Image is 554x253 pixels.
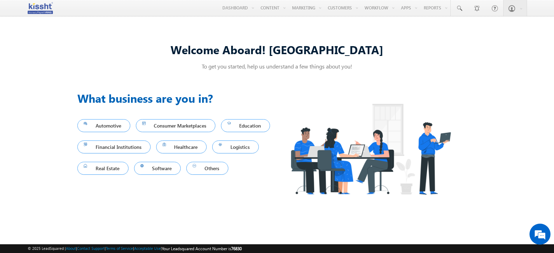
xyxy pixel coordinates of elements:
span: Your Leadsquared Account Number is [162,246,242,251]
span: © 2025 LeadSquared | | | | | [28,245,242,252]
span: Real Estate [84,164,122,173]
span: Logistics [219,142,252,152]
h3: What business are you in? [77,90,277,107]
span: Education [227,121,264,130]
a: Acceptable Use [134,246,161,251]
a: Contact Support [77,246,105,251]
a: Terms of Service [106,246,133,251]
span: Financial Institutions [84,142,144,152]
div: Welcome Aboard! [GEOGRAPHIC_DATA] [77,42,477,57]
span: 76830 [231,246,242,251]
img: Custom Logo [28,2,53,14]
span: Consumer Marketplaces [142,121,209,130]
p: To get you started, help us understand a few things about you! [77,63,477,70]
a: About [66,246,76,251]
span: Automotive [84,121,124,130]
span: Software [140,164,175,173]
span: Healthcare [162,142,201,152]
span: Others [193,164,222,173]
img: Industry.png [277,90,464,208]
